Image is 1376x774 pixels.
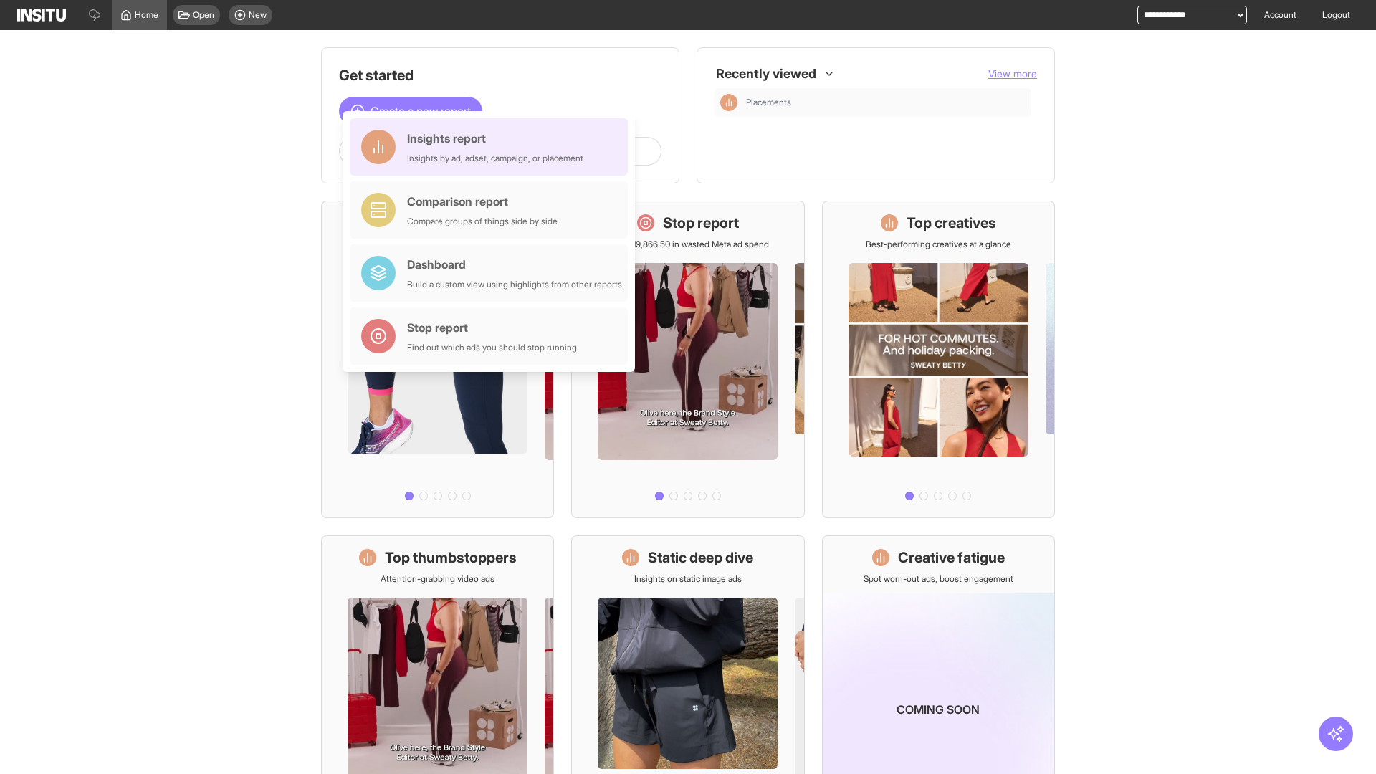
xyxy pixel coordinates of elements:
[407,256,622,273] div: Dashboard
[988,67,1037,81] button: View more
[321,201,554,518] a: What's live nowSee all active ads instantly
[407,319,577,336] div: Stop report
[988,67,1037,80] span: View more
[135,9,158,21] span: Home
[746,97,1026,108] span: Placements
[407,342,577,353] div: Find out which ads you should stop running
[407,193,558,210] div: Comparison report
[720,94,737,111] div: Insights
[407,130,583,147] div: Insights report
[571,201,804,518] a: Stop reportSave £19,866.50 in wasted Meta ad spend
[822,201,1055,518] a: Top creativesBest-performing creatives at a glance
[407,153,583,164] div: Insights by ad, adset, campaign, or placement
[339,97,482,125] button: Create a new report
[407,279,622,290] div: Build a custom view using highlights from other reports
[385,548,517,568] h1: Top thumbstoppers
[663,213,739,233] h1: Stop report
[339,65,661,85] h1: Get started
[634,573,742,585] p: Insights on static image ads
[866,239,1011,250] p: Best-performing creatives at a glance
[907,213,996,233] h1: Top creatives
[193,9,214,21] span: Open
[648,548,753,568] h1: Static deep dive
[17,9,66,21] img: Logo
[371,102,471,120] span: Create a new report
[381,573,494,585] p: Attention-grabbing video ads
[249,9,267,21] span: New
[607,239,769,250] p: Save £19,866.50 in wasted Meta ad spend
[407,216,558,227] div: Compare groups of things side by side
[746,97,791,108] span: Placements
